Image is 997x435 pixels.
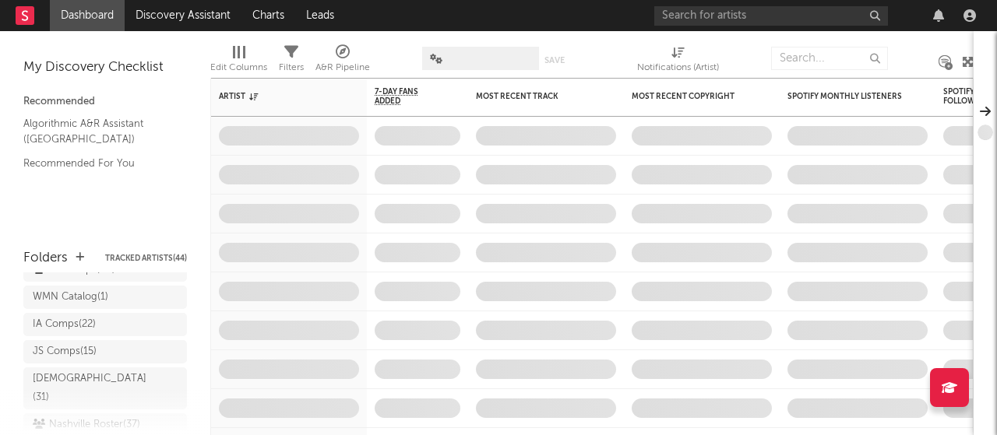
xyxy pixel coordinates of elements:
[476,92,593,101] div: Most Recent Track
[544,56,565,65] button: Save
[637,39,719,84] div: Notifications (Artist)
[23,155,171,172] a: Recommended For You
[33,288,108,307] div: WMN Catalog ( 1 )
[771,47,888,70] input: Search...
[601,89,616,104] button: Filter by Most Recent Track
[445,89,460,104] button: Filter by 7-Day Fans Added
[632,92,749,101] div: Most Recent Copyright
[756,89,772,104] button: Filter by Most Recent Copyright
[23,340,187,363] a: JS Comps(15)
[33,370,146,407] div: [DEMOGRAPHIC_DATA] ( 31 )
[23,313,187,336] a: IA Comps(22)
[210,58,267,77] div: Edit Columns
[33,342,97,361] div: JS Comps ( 15 )
[23,115,171,147] a: Algorithmic A&R Assistant ([GEOGRAPHIC_DATA])
[23,93,187,111] div: Recommended
[654,6,888,26] input: Search for artists
[210,39,267,84] div: Edit Columns
[219,92,336,101] div: Artist
[315,39,370,84] div: A&R Pipeline
[787,92,904,101] div: Spotify Monthly Listeners
[343,89,359,104] button: Filter by Artist
[315,58,370,77] div: A&R Pipeline
[23,367,187,409] a: [DEMOGRAPHIC_DATA](31)
[23,58,187,77] div: My Discovery Checklist
[279,39,304,84] div: Filters
[279,58,304,77] div: Filters
[637,58,719,77] div: Notifications (Artist)
[33,315,96,334] div: IA Comps ( 22 )
[105,254,187,262] button: Tracked Artists(44)
[912,89,928,104] button: Filter by Spotify Monthly Listeners
[33,416,140,434] div: Nashville Roster ( 37 )
[375,87,437,106] span: 7-Day Fans Added
[23,286,187,309] a: WMN Catalog(1)
[23,249,68,268] div: Folders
